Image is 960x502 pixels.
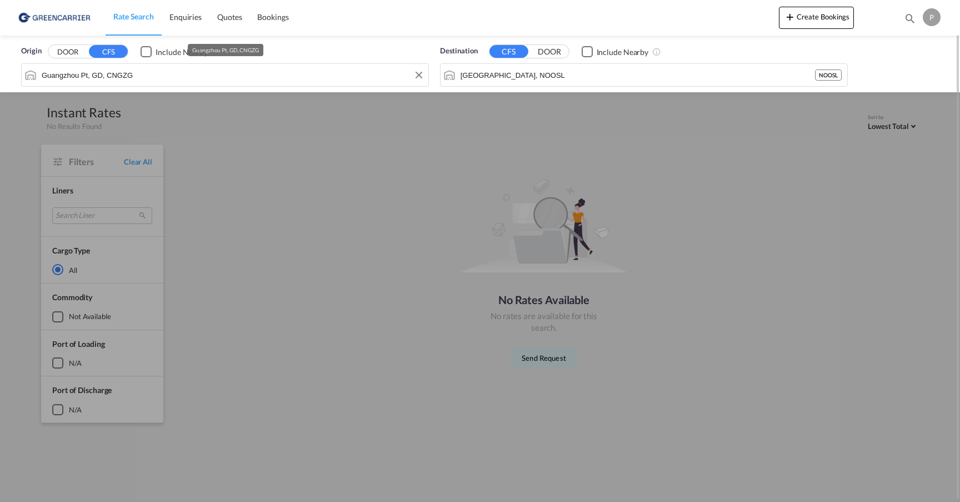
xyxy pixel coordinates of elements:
img: e39c37208afe11efa9cb1d7a6ea7d6f5.png [17,5,92,30]
span: Enquiries [169,12,202,22]
div: Include Nearby [156,47,208,58]
div: P [923,8,941,26]
div: icon-magnify [904,12,916,29]
md-checkbox: Checkbox No Ink [141,46,208,57]
md-input-container: Oslo, NOOSL [441,64,847,86]
button: CFS [89,45,128,58]
md-input-container: Guangzhou Pt, GD, CNGZG [22,64,428,86]
input: Search by Port [461,67,815,83]
md-icon: icon-plus 400-fg [783,10,797,23]
input: Search by Port [42,67,423,83]
div: NOOSL [815,69,842,81]
span: Bookings [257,12,288,22]
button: icon-plus 400-fgCreate Bookings [779,7,854,29]
button: DOOR [530,46,569,58]
md-icon: Unchecked: Ignores neighbouring ports when fetching rates.Checked : Includes neighbouring ports w... [652,47,661,56]
button: CFS [489,45,528,58]
md-icon: icon-magnify [904,12,916,24]
span: Quotes [217,12,242,22]
span: Origin [21,46,41,57]
button: DOOR [48,46,87,58]
md-checkbox: Checkbox No Ink [582,46,649,57]
span: Destination [440,46,478,57]
span: Rate Search [113,12,154,21]
button: Clear Input [411,67,427,83]
div: Guangzhou Pt, GD, CNGZG [192,44,259,56]
div: Include Nearby [597,47,649,58]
